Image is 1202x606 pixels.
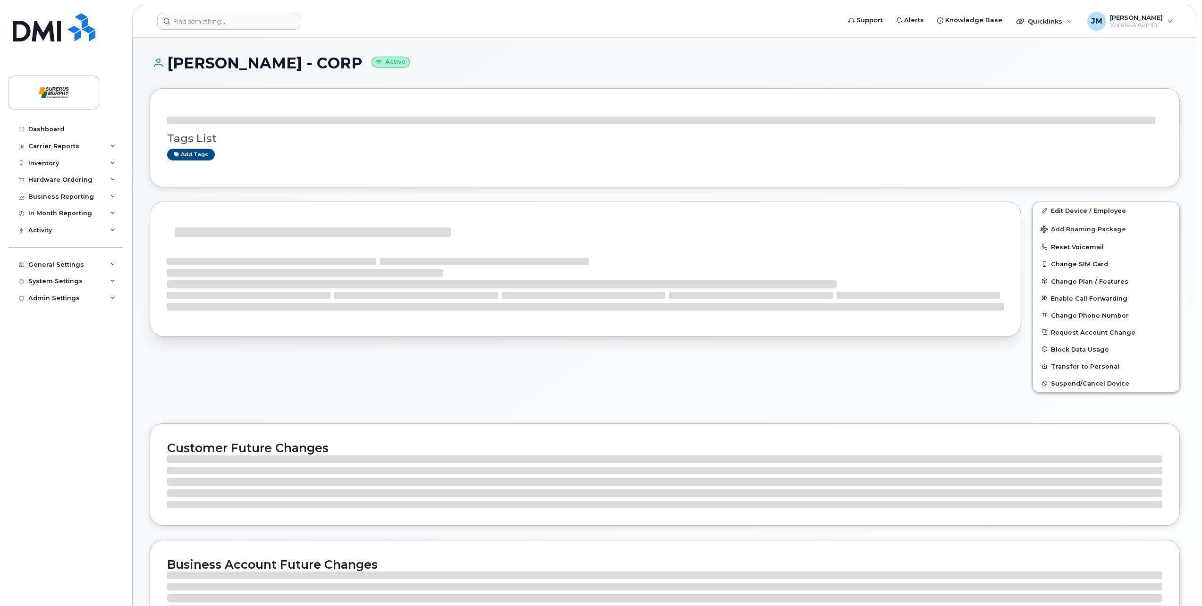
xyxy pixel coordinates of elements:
[372,57,410,67] small: Active
[1033,324,1179,341] button: Request Account Change
[1033,219,1179,238] button: Add Roaming Package
[1033,290,1179,307] button: Enable Call Forwarding
[150,55,1180,71] h1: [PERSON_NAME] - CORP
[1033,255,1179,272] button: Change SIM Card
[1033,307,1179,324] button: Change Phone Number
[1033,202,1179,219] a: Edit Device / Employee
[1051,380,1129,387] span: Suspend/Cancel Device
[167,133,1162,144] h3: Tags List
[1051,278,1128,285] span: Change Plan / Features
[1033,375,1179,392] button: Suspend/Cancel Device
[1033,341,1179,358] button: Block Data Usage
[1033,358,1179,375] button: Transfer to Personal
[1041,226,1126,235] span: Add Roaming Package
[1033,273,1179,290] button: Change Plan / Features
[1033,238,1179,255] button: Reset Voicemail
[167,149,215,160] a: Add tags
[167,441,1162,455] h2: Customer Future Changes
[1051,295,1127,302] span: Enable Call Forwarding
[167,557,1162,572] h2: Business Account Future Changes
